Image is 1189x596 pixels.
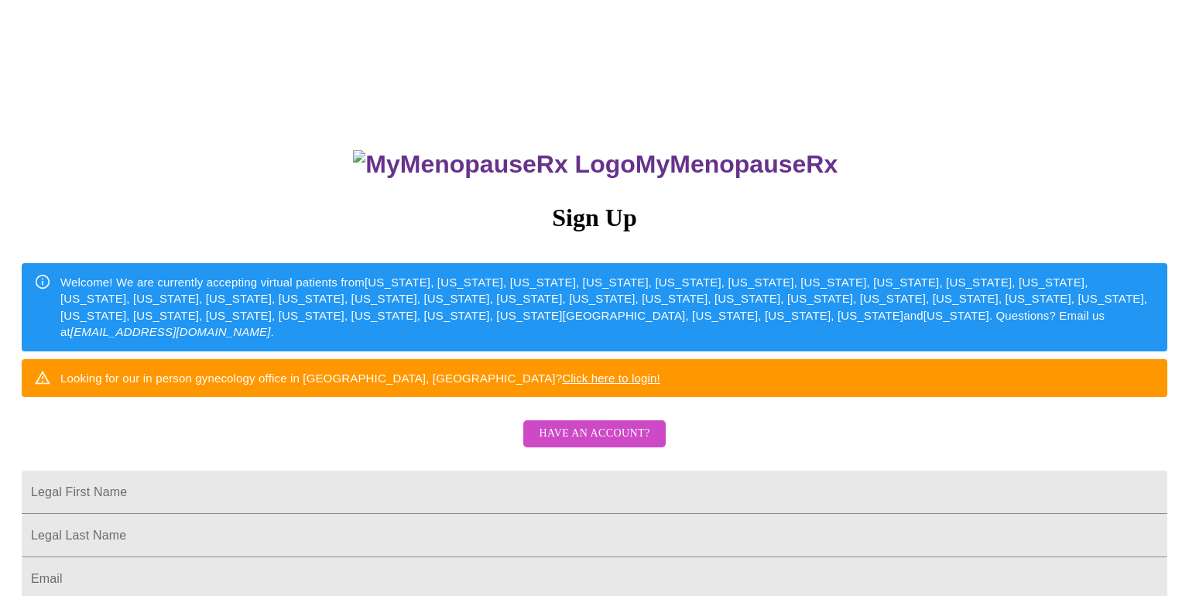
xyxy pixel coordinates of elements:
[353,150,635,179] img: MyMenopauseRx Logo
[523,420,665,447] button: Have an account?
[60,268,1155,347] div: Welcome! We are currently accepting virtual patients from [US_STATE], [US_STATE], [US_STATE], [US...
[24,150,1168,179] h3: MyMenopauseRx
[562,372,660,385] a: Click here to login!
[22,204,1167,232] h3: Sign Up
[519,437,669,450] a: Have an account?
[539,424,649,444] span: Have an account?
[70,325,271,338] em: [EMAIL_ADDRESS][DOMAIN_NAME]
[60,364,660,392] div: Looking for our in person gynecology office in [GEOGRAPHIC_DATA], [GEOGRAPHIC_DATA]?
